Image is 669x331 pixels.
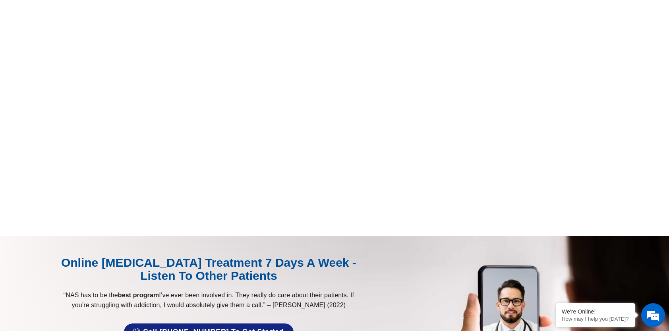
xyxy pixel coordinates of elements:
[55,290,363,310] p: “NAS has to be the I’ve ever been involved in. They really do care about their patients. If you’r...
[53,42,145,52] div: Chat with us now
[9,41,21,53] div: Navigation go back
[562,316,629,322] p: How may I help you today?
[4,217,151,244] textarea: Type your message and hit 'Enter'
[562,308,629,315] div: We're Online!
[46,100,110,180] span: We're online!
[55,256,363,282] div: Online [MEDICAL_DATA] Treatment 7 Days A Week - Listen to Other Patients
[130,4,149,23] div: Minimize live chat window
[118,292,159,298] strong: best program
